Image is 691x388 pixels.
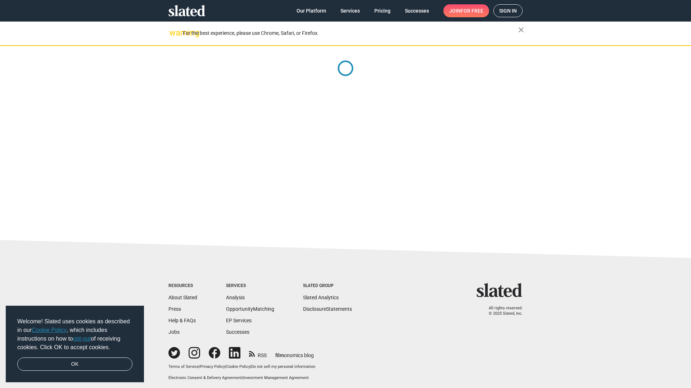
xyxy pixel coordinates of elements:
[399,4,435,17] a: Successes
[200,364,225,369] a: Privacy Policy
[169,28,178,37] mat-icon: warning
[369,4,396,17] a: Pricing
[226,295,245,300] a: Analysis
[226,329,249,335] a: Successes
[6,306,144,383] div: cookieconsent
[168,295,197,300] a: About Slated
[226,364,250,369] a: Cookie Policy
[405,4,429,17] span: Successes
[443,4,489,17] a: Joinfor free
[517,26,525,34] mat-icon: close
[249,348,267,359] a: RSS
[199,364,200,369] span: |
[449,4,483,17] span: Join
[17,317,132,352] span: Welcome! Slated uses cookies as described in our , which includes instructions on how to of recei...
[340,4,360,17] span: Services
[493,4,523,17] a: Sign in
[250,364,251,369] span: |
[275,352,284,358] span: film
[168,375,242,380] a: Electronic Consent & Delivery Agreement
[335,4,366,17] a: Services
[32,327,67,333] a: Cookie Policy
[499,5,517,17] span: Sign in
[225,364,226,369] span: |
[461,4,483,17] span: for free
[303,295,339,300] a: Slated Analytics
[242,375,243,380] span: |
[168,318,196,323] a: Help & FAQs
[275,346,314,359] a: filmonomics blog
[303,306,352,312] a: DisclosureStatements
[168,306,181,312] a: Press
[291,4,332,17] a: Our Platform
[374,4,390,17] span: Pricing
[168,283,197,289] div: Resources
[17,357,132,371] a: dismiss cookie message
[243,375,309,380] a: Investment Management Agreement
[168,329,180,335] a: Jobs
[303,283,352,289] div: Slated Group
[481,306,523,316] p: All rights reserved. © 2025 Slated, Inc.
[73,336,91,342] a: opt-out
[226,306,274,312] a: OpportunityMatching
[251,364,315,370] button: Do not sell my personal information
[183,28,518,38] div: For the best experience, please use Chrome, Safari, or Firefox.
[297,4,326,17] span: Our Platform
[226,318,252,323] a: EP Services
[226,283,274,289] div: Services
[168,364,199,369] a: Terms of Service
